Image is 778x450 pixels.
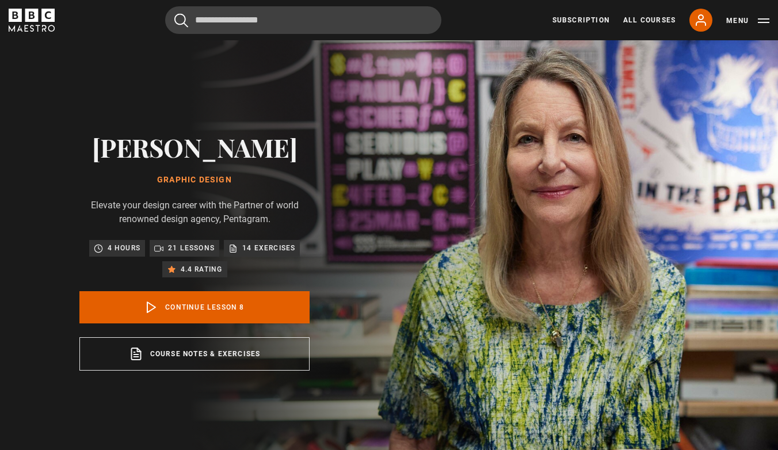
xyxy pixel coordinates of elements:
[165,6,441,34] input: Search
[623,15,676,25] a: All Courses
[726,15,769,26] button: Toggle navigation
[79,337,310,371] a: Course notes & exercises
[79,176,310,185] h1: Graphic Design
[552,15,609,25] a: Subscription
[181,264,223,275] p: 4.4 rating
[79,291,310,323] a: Continue lesson 8
[79,132,310,162] h2: [PERSON_NAME]
[168,242,215,254] p: 21 lessons
[9,9,55,32] svg: BBC Maestro
[79,199,310,226] p: Elevate your design career with the Partner of world renowned design agency, Pentagram.
[108,242,140,254] p: 4 hours
[174,13,188,28] button: Submit the search query
[242,242,295,254] p: 14 exercises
